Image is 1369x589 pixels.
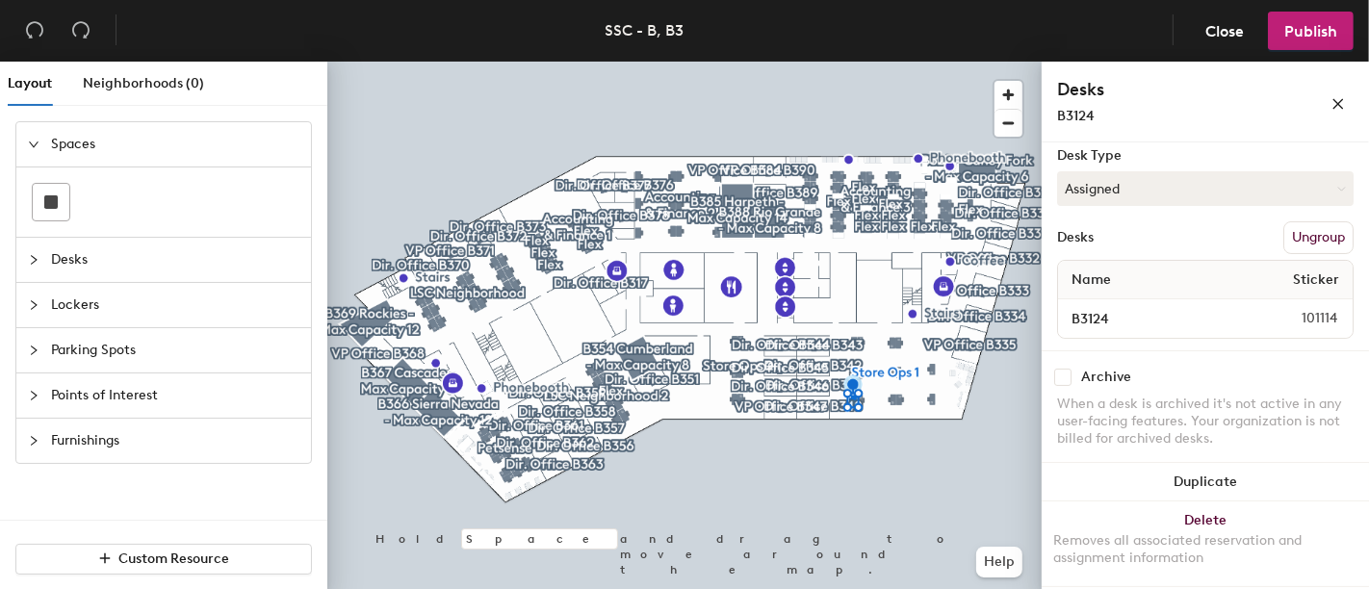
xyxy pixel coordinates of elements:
span: Spaces [51,122,299,166]
span: 101114 [1255,308,1349,329]
input: Unnamed desk [1062,305,1255,332]
button: Custom Resource [15,544,312,575]
div: Archive [1081,370,1131,385]
span: collapsed [28,299,39,311]
span: collapsed [28,345,39,356]
button: Help [976,547,1022,577]
div: Desk Type [1057,148,1354,164]
button: Undo (⌘ + Z) [15,12,54,50]
div: Desks [1057,230,1094,245]
div: SSC - B, B3 [606,18,684,42]
span: Furnishings [51,419,299,463]
span: B3124 [1057,108,1095,124]
span: Parking Spots [51,328,299,372]
span: collapsed [28,435,39,447]
span: Sticker [1283,263,1349,297]
span: Points of Interest [51,373,299,418]
div: Removes all associated reservation and assignment information [1053,532,1357,567]
button: Close [1189,12,1260,50]
span: Close [1205,22,1244,40]
span: Layout [8,75,52,91]
button: Ungroup [1283,221,1354,254]
span: Neighborhoods (0) [83,75,204,91]
span: Desks [51,238,299,282]
button: Assigned [1057,171,1354,206]
span: Name [1062,263,1121,297]
div: When a desk is archived it's not active in any user-facing features. Your organization is not bil... [1057,396,1354,448]
button: Duplicate [1042,463,1369,501]
button: DeleteRemoves all associated reservation and assignment information [1042,501,1369,586]
span: Custom Resource [119,551,230,567]
button: Publish [1268,12,1354,50]
span: expanded [28,139,39,150]
span: collapsed [28,254,39,266]
span: Publish [1284,22,1337,40]
span: Lockers [51,283,299,327]
button: Redo (⌘ + ⇧ + Z) [62,12,100,50]
span: collapsed [28,390,39,401]
span: close [1331,97,1345,111]
h4: Desks [1057,77,1269,102]
span: undo [25,20,44,39]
